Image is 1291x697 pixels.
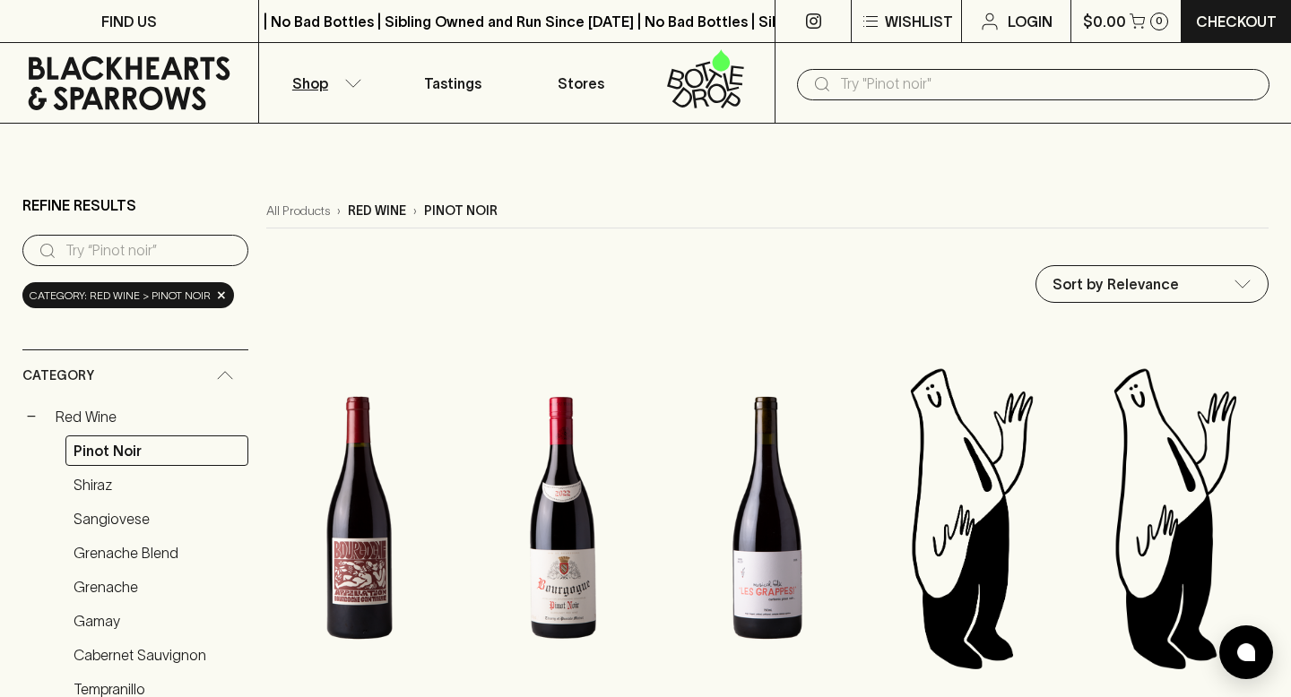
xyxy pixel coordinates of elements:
p: Sort by Relevance [1053,273,1179,295]
a: Tastings [388,43,517,123]
p: Login [1008,11,1053,32]
a: Shiraz [65,469,248,500]
a: Grenache [65,572,248,602]
p: FIND US [101,11,157,32]
span: Category [22,365,94,387]
img: bubble-icon [1237,643,1255,661]
img: Blackhearts & Sparrows Man [1082,361,1269,675]
a: Grenache Blend [65,538,248,568]
img: Musical Folk Les Grappes Pinot Noir 2025 [674,361,861,675]
p: Checkout [1196,11,1277,32]
a: Pinot Noir [65,435,248,466]
button: − [22,408,40,426]
p: pinot noir [424,202,498,220]
span: Category: red wine > pinot noir [30,287,211,305]
p: Wishlist [885,11,953,32]
span: × [216,286,227,305]
p: Stores [558,73,604,94]
img: La Soeur Cadette Bourgogne Rouge 2023 [266,361,453,675]
p: 0 [1156,16,1163,26]
button: Shop [259,43,388,123]
img: Matrot Bourgogne Rouge 2022 [471,361,657,675]
input: Try "Pinot noir" [840,70,1255,99]
div: Category [22,350,248,401]
div: Sort by Relevance [1036,266,1268,302]
a: Red Wine [48,401,248,432]
a: Sangiovese [65,503,248,534]
a: Stores [517,43,646,123]
img: Blackhearts & Sparrows Man [879,361,1065,675]
p: › [413,202,417,220]
a: Gamay [65,606,248,636]
p: Shop [292,73,328,94]
p: › [337,202,341,220]
a: Cabernet Sauvignon [65,640,248,670]
p: Tastings [424,73,481,94]
input: Try “Pinot noir” [65,237,234,265]
a: All Products [266,202,330,220]
p: red wine [348,202,406,220]
p: Refine Results [22,194,136,216]
p: $0.00 [1083,11,1126,32]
